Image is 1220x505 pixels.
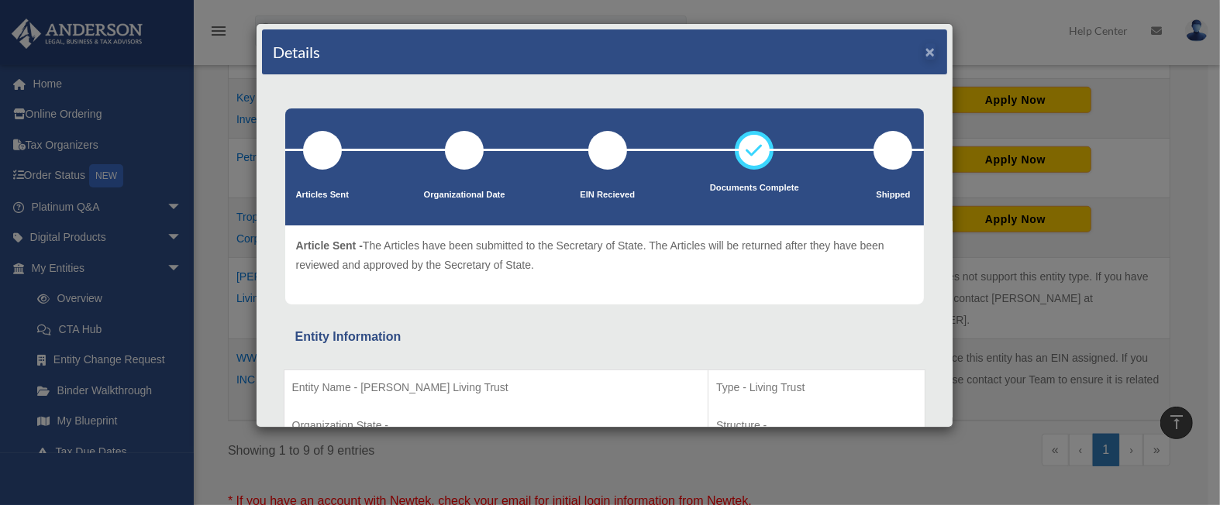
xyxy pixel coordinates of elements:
p: Structure - [716,416,916,435]
p: Shipped [874,187,912,203]
span: Article Sent - [296,239,363,252]
p: Type - Living Trust [716,378,916,397]
p: EIN Recieved [580,187,635,203]
p: Organizational Date [424,187,505,203]
p: Articles Sent [296,187,349,203]
p: Organization State - [292,416,701,435]
p: Documents Complete [710,180,799,196]
h4: Details [274,41,321,63]
button: × [925,43,936,60]
p: The Articles have been submitted to the Secretary of State. The Articles will be returned after t... [296,236,913,274]
p: Entity Name - [PERSON_NAME] Living Trust [292,378,701,397]
div: Entity Information [295,326,914,348]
